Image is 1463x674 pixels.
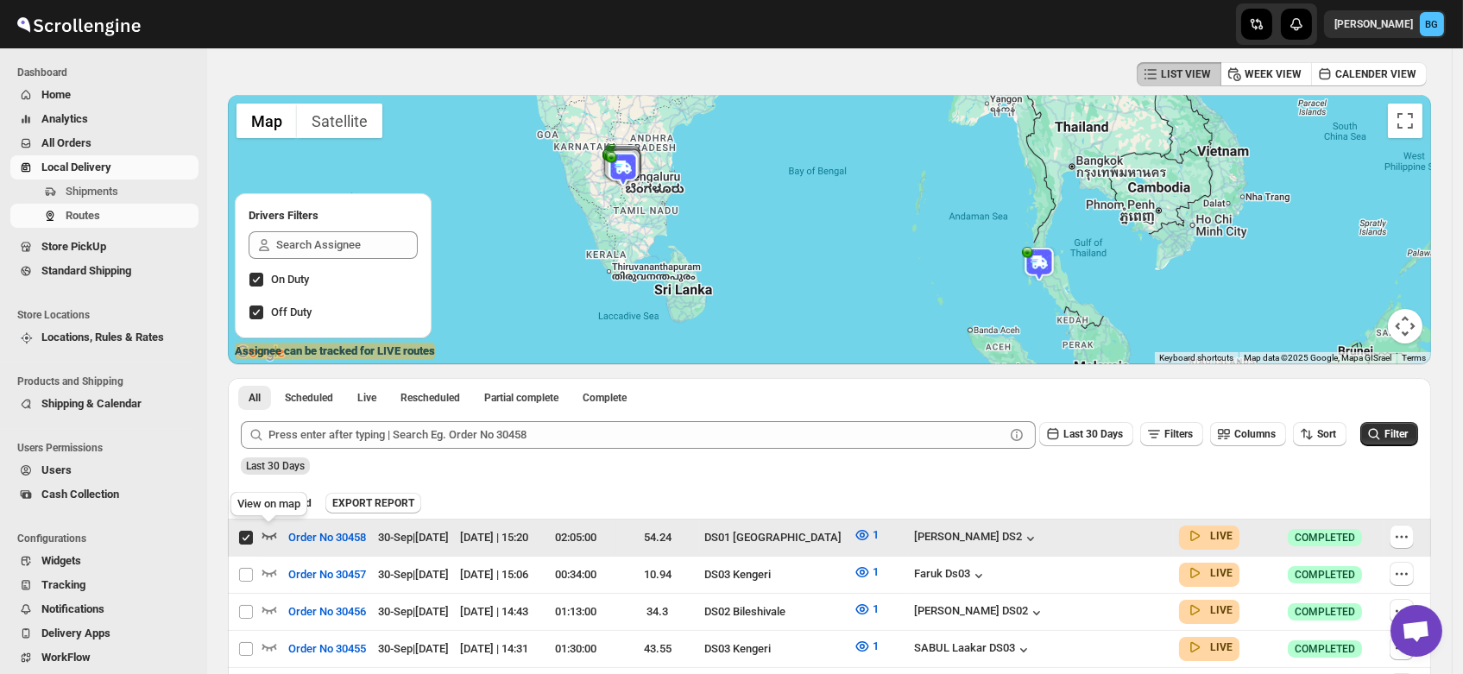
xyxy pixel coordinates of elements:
[10,597,199,621] button: Notifications
[914,604,1045,621] button: [PERSON_NAME] DS02
[278,635,376,663] button: Order No 30455
[873,565,879,578] span: 1
[621,529,693,546] div: 54.24
[1317,428,1336,440] span: Sort
[41,331,164,343] span: Locations, Rules & Rates
[1140,422,1203,446] button: Filters
[378,531,449,544] span: 30-Sep | [DATE]
[10,83,199,107] button: Home
[10,482,199,507] button: Cash Collection
[271,273,309,286] span: On Duty
[843,521,889,549] button: 1
[10,458,199,482] button: Users
[10,573,199,597] button: Tracking
[1210,604,1233,616] b: LIVE
[1159,352,1233,364] button: Keyboard shortcuts
[1137,62,1221,86] button: LIST VIEW
[460,603,529,620] div: [DATE] | 14:43
[704,603,843,620] div: DS02 Bileshivale
[539,566,611,583] div: 00:34:00
[914,641,1032,658] button: SABUL Laakar DS03
[1335,67,1416,81] span: CALENDER VIEW
[873,602,879,615] span: 1
[10,549,199,573] button: Widgets
[400,391,460,405] span: Rescheduled
[460,640,529,658] div: [DATE] | 14:31
[378,605,449,618] span: 30-Sep | [DATE]
[1324,10,1446,38] button: User menu
[914,567,987,584] button: Faruk Ds03
[1164,428,1193,440] span: Filters
[271,306,312,318] span: Off Duty
[268,421,1005,449] input: Press enter after typing | Search Eg. Order No 30458
[460,529,529,546] div: [DATE] | 15:20
[17,532,199,545] span: Configurations
[249,207,418,224] h2: Drivers Filters
[1220,62,1312,86] button: WEEK VIEW
[1295,605,1355,619] span: COMPLETED
[1234,428,1276,440] span: Columns
[704,566,843,583] div: DS03 Kengeri
[41,88,71,101] span: Home
[276,231,418,259] input: Search Assignee
[1210,567,1233,579] b: LIVE
[1388,104,1422,138] button: Toggle fullscreen view
[1186,527,1233,545] button: LIVE
[17,441,199,455] span: Users Permissions
[41,397,142,410] span: Shipping & Calendar
[66,185,118,198] span: Shipments
[1244,353,1391,362] span: Map data ©2025 Google, Mapa GISrael
[278,561,376,589] button: Order No 30457
[1245,67,1302,81] span: WEEK VIEW
[1384,428,1408,440] span: Filter
[539,529,611,546] div: 02:05:00
[1210,422,1286,446] button: Columns
[325,493,421,513] button: EXPORT REPORT
[1186,639,1233,656] button: LIVE
[41,463,72,476] span: Users
[1295,531,1355,545] span: COMPLETED
[17,375,199,388] span: Products and Shipping
[41,651,91,664] span: WorkFlow
[539,640,611,658] div: 01:30:00
[246,460,305,472] span: Last 30 Days
[357,391,376,405] span: Live
[17,308,199,322] span: Store Locations
[41,578,85,591] span: Tracking
[1039,422,1133,446] button: Last 30 Days
[278,524,376,551] button: Order No 30458
[10,621,199,646] button: Delivery Apps
[1063,428,1123,440] span: Last 30 Days
[843,595,889,623] button: 1
[41,136,91,149] span: All Orders
[332,496,414,510] span: EXPORT REPORT
[41,112,88,125] span: Analytics
[14,3,143,46] img: ScrollEngine
[41,554,81,567] span: Widgets
[873,528,879,541] span: 1
[278,598,376,626] button: Order No 30456
[10,392,199,416] button: Shipping & Calendar
[1426,19,1439,30] text: BG
[41,488,119,501] span: Cash Collection
[285,391,333,405] span: Scheduled
[1186,602,1233,619] button: LIVE
[914,530,1039,547] button: [PERSON_NAME] DS2
[288,640,366,658] span: Order No 30455
[1295,568,1355,582] span: COMPLETED
[10,646,199,670] button: WorkFlow
[378,642,449,655] span: 30-Sep | [DATE]
[378,568,449,581] span: 30-Sep | [DATE]
[10,180,199,204] button: Shipments
[238,386,271,410] button: All routes
[17,66,199,79] span: Dashboard
[621,640,693,658] div: 43.55
[232,342,289,364] a: Open this area in Google Maps (opens a new window)
[249,391,261,405] span: All
[236,104,297,138] button: Show street map
[1390,605,1442,657] div: Open chat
